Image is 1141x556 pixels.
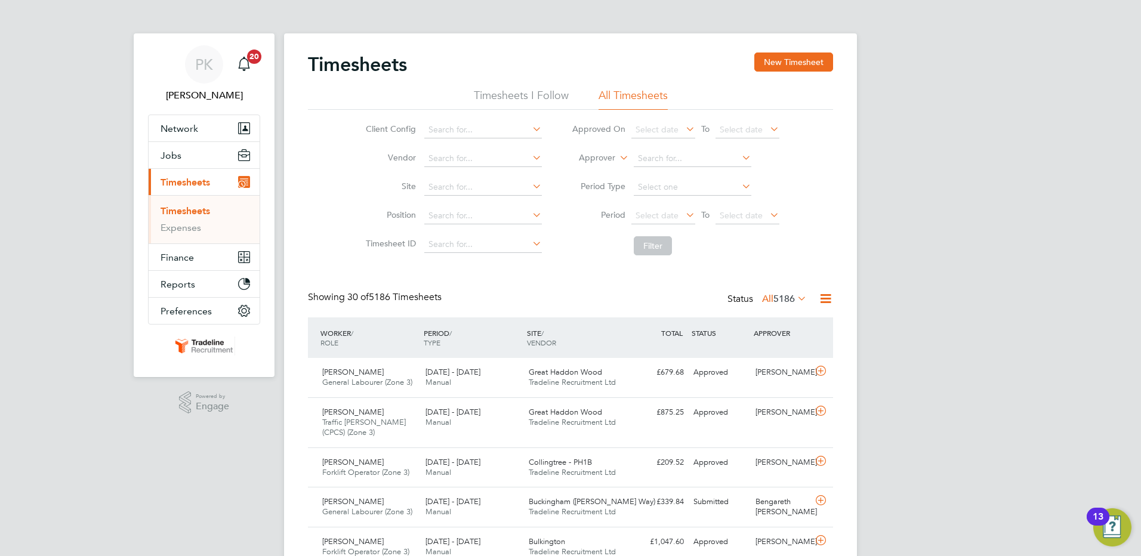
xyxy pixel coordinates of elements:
div: £679.68 [627,363,689,382]
a: Timesheets [161,205,210,217]
div: WORKER [317,322,421,353]
label: Approver [562,152,615,164]
span: Select date [720,210,763,221]
span: General Labourer (Zone 3) [322,506,412,517]
span: To [698,121,713,137]
span: [DATE] - [DATE] [425,496,480,506]
div: [PERSON_NAME] [751,532,813,552]
span: Reports [161,279,195,290]
div: £209.52 [627,453,689,472]
label: Approved On [572,123,625,134]
div: Showing [308,291,444,304]
span: [PERSON_NAME] [322,457,384,467]
span: Tradeline Recruitment Ltd [529,506,616,517]
label: All [762,293,807,305]
span: Manual [425,506,451,517]
li: All Timesheets [599,88,668,110]
span: Manual [425,417,451,427]
span: Timesheets [161,177,210,188]
span: Powered by [196,391,229,401]
span: Finance [161,252,194,263]
span: Tradeline Recruitment Ltd [529,417,616,427]
span: ROLE [320,338,338,347]
button: Preferences [149,298,260,324]
span: / [351,328,353,338]
a: 20 [232,45,256,84]
div: Bengareth [PERSON_NAME] [751,492,813,522]
span: Patrick Knight [148,88,260,103]
div: Submitted [689,492,751,512]
label: Period [572,209,625,220]
div: SITE [524,322,627,353]
span: [DATE] - [DATE] [425,367,480,377]
a: Powered byEngage [179,391,230,414]
span: Network [161,123,198,134]
span: Buckingham ([PERSON_NAME] Way) [529,496,655,506]
a: Expenses [161,222,201,233]
label: Timesheet ID [362,238,416,249]
span: Forklift Operator (Zone 3) [322,467,409,477]
button: Filter [634,236,672,255]
span: Select date [636,210,679,221]
span: [PERSON_NAME] [322,496,384,506]
a: Go to home page [148,336,260,356]
span: 5186 [773,293,795,305]
span: 5186 Timesheets [347,291,442,303]
div: PERIOD [421,322,524,353]
span: Tradeline Recruitment Ltd [529,377,616,387]
div: £339.84 [627,492,689,512]
div: [PERSON_NAME] [751,403,813,422]
div: Approved [689,532,751,552]
span: [PERSON_NAME] [322,536,384,546]
span: Engage [196,401,229,412]
div: £1,047.60 [627,532,689,552]
div: Approved [689,403,751,422]
li: Timesheets I Follow [474,88,569,110]
button: Open Resource Center, 13 new notifications [1093,508,1131,546]
span: Select date [636,124,679,135]
div: APPROVER [751,322,813,344]
label: Client Config [362,123,416,134]
span: Manual [425,467,451,477]
div: Status [727,291,809,308]
label: Position [362,209,416,220]
span: / [449,328,452,338]
input: Search for... [424,122,542,138]
button: Jobs [149,142,260,168]
span: TOTAL [661,328,683,338]
span: Traffic [PERSON_NAME] (CPCS) (Zone 3) [322,417,406,437]
span: VENDOR [527,338,556,347]
span: Bulkington [529,536,565,546]
span: Collingtree - PH1B [529,457,592,467]
span: 20 [247,50,261,64]
span: 30 of [347,291,369,303]
label: Site [362,181,416,191]
span: Tradeline Recruitment Ltd [529,467,616,477]
span: Preferences [161,305,212,317]
label: Vendor [362,152,416,163]
span: [DATE] - [DATE] [425,407,480,417]
input: Search for... [424,208,542,224]
span: [DATE] - [DATE] [425,457,480,467]
input: Search for... [424,150,542,167]
div: £875.25 [627,403,689,422]
span: [PERSON_NAME] [322,407,384,417]
div: Approved [689,363,751,382]
span: Select date [720,124,763,135]
span: PK [195,57,213,72]
span: TYPE [424,338,440,347]
h2: Timesheets [308,52,407,76]
div: [PERSON_NAME] [751,453,813,472]
div: STATUS [689,322,751,344]
span: Great Haddon Wood [529,407,602,417]
button: Network [149,115,260,141]
input: Search for... [634,150,751,167]
span: [PERSON_NAME] [322,367,384,377]
input: Search for... [424,179,542,196]
div: 13 [1093,517,1103,532]
a: PK[PERSON_NAME] [148,45,260,103]
span: General Labourer (Zone 3) [322,377,412,387]
div: Approved [689,453,751,472]
button: Reports [149,271,260,297]
nav: Main navigation [134,33,275,377]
